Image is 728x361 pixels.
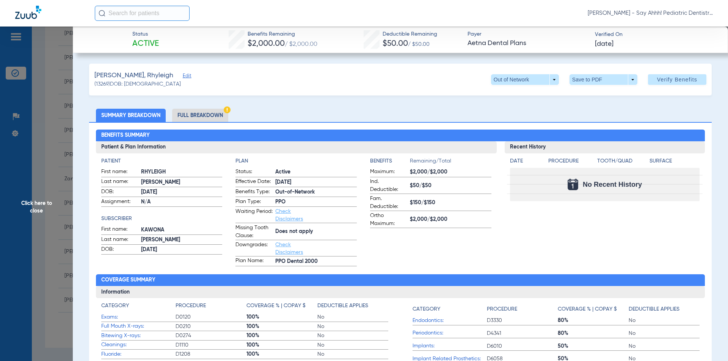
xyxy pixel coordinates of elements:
span: Periodontics: [413,329,487,337]
h4: Benefits [370,157,410,165]
h4: Patient [101,157,223,165]
h4: Coverage % | Copay $ [246,302,306,310]
h4: Category [413,305,440,313]
span: Missing Tooth Clause: [235,224,273,240]
span: Cleanings: [101,341,176,349]
span: $150/$150 [410,199,491,207]
span: DOB: [101,188,138,197]
span: DOB: [101,245,138,255]
span: Edit [183,73,190,80]
span: Assignment: [101,198,138,207]
span: Endodontics: [413,317,487,325]
span: No [317,313,388,321]
img: Hazard [224,106,231,113]
span: Verified On [595,31,716,39]
app-breakdown-title: Procedure [487,302,558,316]
span: 80% [558,330,629,337]
span: D6010 [487,342,558,350]
span: Fluoride: [101,350,176,358]
app-breakdown-title: Category [413,302,487,316]
app-breakdown-title: Surface [650,157,700,168]
span: D0210 [176,323,246,330]
span: / $50.00 [408,42,430,47]
span: Fam. Deductible: [370,195,407,211]
span: N/A [141,198,223,206]
span: [PERSON_NAME] [141,178,223,186]
h4: Procedure [176,302,206,310]
span: $2,000/$2,000 [410,216,491,223]
span: [DATE] [595,39,613,49]
h4: Plan [235,157,357,165]
span: Waiting Period: [235,208,273,223]
span: Exams: [101,313,176,321]
span: Ortho Maximum: [370,212,407,228]
h2: Benefits Summary [96,130,705,142]
img: Zuub Logo [15,6,41,19]
span: No [629,317,700,324]
span: 100% [246,313,317,321]
span: First name: [101,225,138,234]
span: No [317,332,388,339]
a: Check Disclaimers [275,242,303,255]
span: Out-of-Network [275,188,357,196]
span: Plan Type: [235,198,273,207]
span: D0120 [176,313,246,321]
span: Status: [235,168,273,177]
span: 100% [246,323,317,330]
span: D4341 [487,330,558,337]
app-breakdown-title: Tooth/Quad [597,157,647,168]
span: Benefits Type: [235,188,273,197]
span: [PERSON_NAME], Rhyleigh [94,71,173,80]
h4: Subscriber [101,215,223,223]
span: 80% [558,317,629,324]
span: No [629,330,700,337]
span: Ind. Deductible: [370,178,407,194]
span: D1110 [176,341,246,349]
app-breakdown-title: Category [101,302,176,313]
app-breakdown-title: Benefits [370,157,410,168]
div: Chat Widget [690,325,728,361]
span: Benefits Remaining [248,30,317,38]
button: Verify Benefits [648,74,706,85]
span: D1208 [176,350,246,358]
span: D0274 [176,332,246,339]
input: Search for patients [95,6,190,21]
h4: Deductible Applies [629,305,679,313]
app-breakdown-title: Date [510,157,542,168]
span: [PERSON_NAME] [141,236,223,244]
span: PPO [275,198,357,206]
span: 100% [246,341,317,349]
h4: Procedure [487,305,517,313]
span: No Recent History [583,181,642,188]
a: Check Disclaimers [275,209,303,222]
h3: Patient & Plan Information [96,141,497,153]
h4: Deductible Applies [317,302,368,310]
span: [PERSON_NAME] - Say Ahhh! Pediatric Dentistry [588,9,713,17]
span: No [629,342,700,350]
span: No [317,341,388,349]
h4: Category [101,302,129,310]
span: Deductible Remaining [383,30,437,38]
span: Plan Name: [235,257,273,266]
span: $2,000/$2,000 [410,168,491,176]
img: Search Icon [99,10,105,17]
h4: Procedure [548,157,595,165]
app-breakdown-title: Coverage % | Copay $ [246,302,317,313]
h2: Coverage Summary [96,274,705,286]
span: Payer [468,30,588,38]
li: Summary Breakdown [96,109,166,122]
span: No [317,350,388,358]
span: Status [132,30,159,38]
app-breakdown-title: Coverage % | Copay $ [558,302,629,316]
span: 100% [246,350,317,358]
span: No [317,323,388,330]
span: Effective Date: [235,178,273,187]
span: Bitewing X-rays: [101,332,176,340]
span: Does not apply [275,228,357,236]
app-breakdown-title: Procedure [176,302,246,313]
h3: Information [96,286,705,298]
span: Implants: [413,342,487,350]
span: PPO Dental 2000 [275,258,357,266]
